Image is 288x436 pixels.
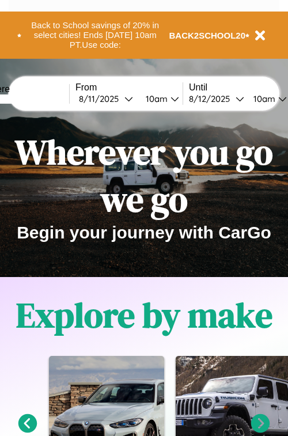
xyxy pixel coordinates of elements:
div: 8 / 11 / 2025 [79,93,124,104]
button: 10am [137,93,183,105]
h1: Explore by make [16,291,272,339]
div: 10am [140,93,170,104]
div: 8 / 12 / 2025 [189,93,236,104]
button: Back to School savings of 20% in select cities! Ends [DATE] 10am PT.Use code: [21,17,169,53]
div: 10am [248,93,278,104]
label: From [75,82,183,93]
button: 8/11/2025 [75,93,137,105]
b: BACK2SCHOOL20 [169,31,246,40]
